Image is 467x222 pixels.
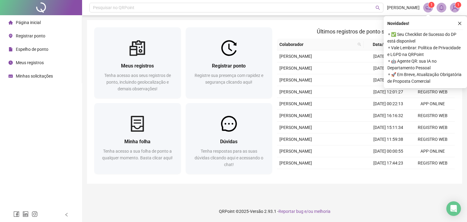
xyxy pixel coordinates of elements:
span: [PERSON_NAME] [279,149,312,154]
td: [DATE] 15:13:33 [366,74,410,86]
td: [DATE] 15:11:34 [366,122,410,134]
span: file [9,47,13,51]
span: facebook [13,211,19,217]
span: home [9,20,13,25]
span: [PERSON_NAME] [279,125,312,130]
span: ⚬ 🚀 Em Breve, Atualização Obrigatória de Proposta Comercial [387,71,463,85]
a: Meus registrosTenha acesso aos seus registros de ponto, incluindo geolocalização e demais observa... [94,27,181,98]
td: [DATE] 16:20:32 [366,169,410,181]
span: clock-circle [9,61,13,65]
td: [DATE] 00:22:13 [366,98,410,110]
td: REGISTRO WEB [410,86,455,98]
span: Tenha acesso a sua folha de ponto a qualquer momento. Basta clicar aqui! [102,149,173,160]
td: [DATE] 16:17:05 [366,62,410,74]
td: REGISTRO WEB [410,169,455,181]
span: [PERSON_NAME] [279,137,312,142]
a: Minha folhaTenha acesso a sua folha de ponto a qualquer momento. Basta clicar aqui! [94,103,181,174]
span: Registrar ponto [16,33,45,38]
span: Últimos registros de ponto sincronizados [317,28,415,35]
td: APP ONLINE [410,145,455,157]
span: [PERSON_NAME] [279,54,312,59]
span: Minha folha [124,139,150,144]
img: 93870 [450,3,459,12]
span: linkedin [22,211,29,217]
span: 1 [457,3,459,7]
span: schedule [9,74,13,78]
span: Espelho de ponto [16,47,48,52]
td: REGISTRO WEB [410,134,455,145]
th: Data/Hora [364,39,407,50]
span: left [64,213,69,217]
span: 1 [431,3,433,7]
td: [DATE] 00:00:55 [366,145,410,157]
span: [PERSON_NAME] [279,89,312,94]
span: [PERSON_NAME] [279,113,312,118]
span: Tenha respostas para as suas dúvidas clicando aqui e acessando o chat! [195,149,263,167]
span: Data/Hora [366,41,400,48]
td: REGISTRO WEB [410,157,455,169]
span: Meus registros [16,60,44,65]
span: environment [9,34,13,38]
span: bell [439,5,444,10]
span: Registrar ponto [212,63,246,69]
span: search [375,5,380,10]
td: REGISTRO WEB [410,122,455,134]
td: [DATE] 11:59:38 [366,134,410,145]
span: Página inicial [16,20,41,25]
span: [PERSON_NAME] [279,101,312,106]
a: Registrar pontoRegistre sua presença com rapidez e segurança clicando aqui! [186,27,272,98]
span: instagram [32,211,38,217]
td: [DATE] 00:00:14 [366,50,410,62]
span: notification [425,5,431,10]
td: [DATE] 16:16:32 [366,110,410,122]
span: Tenha acesso aos seus registros de ponto, incluindo geolocalização e demais observações! [104,73,171,91]
span: Novidades ! [387,20,409,27]
span: ⚬ Vale Lembrar: Política de Privacidade e LGPD na QRPoint [387,44,463,58]
span: Versão [250,209,263,214]
td: [DATE] 17:44:23 [366,157,410,169]
span: [PERSON_NAME] [387,4,420,11]
span: search [356,40,362,49]
span: close [458,21,462,26]
td: [DATE] 12:01:27 [366,86,410,98]
span: ⚬ ✅ Seu Checklist de Sucesso do DP está disponível [387,31,463,44]
span: [PERSON_NAME] [279,161,312,165]
sup: 1 [428,2,434,8]
span: Minhas solicitações [16,74,53,78]
span: Colaborador [279,41,355,48]
td: REGISTRO WEB [410,110,455,122]
footer: QRPoint © 2025 - 2.93.1 - [82,201,467,222]
span: Registre sua presença com rapidez e segurança clicando aqui! [195,73,263,85]
span: Meus registros [121,63,154,69]
span: Dúvidas [220,139,237,144]
span: Reportar bug e/ou melhoria [278,209,330,214]
a: DúvidasTenha respostas para as suas dúvidas clicando aqui e acessando o chat! [186,103,272,174]
div: Open Intercom Messenger [446,201,461,216]
span: [PERSON_NAME] [279,78,312,82]
span: search [358,43,361,46]
sup: Atualize o seu contato no menu Meus Dados [455,2,461,8]
span: ⚬ 🤖 Agente QR: sua IA no Departamento Pessoal [387,58,463,71]
span: [PERSON_NAME] [279,66,312,71]
td: APP ONLINE [410,98,455,110]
